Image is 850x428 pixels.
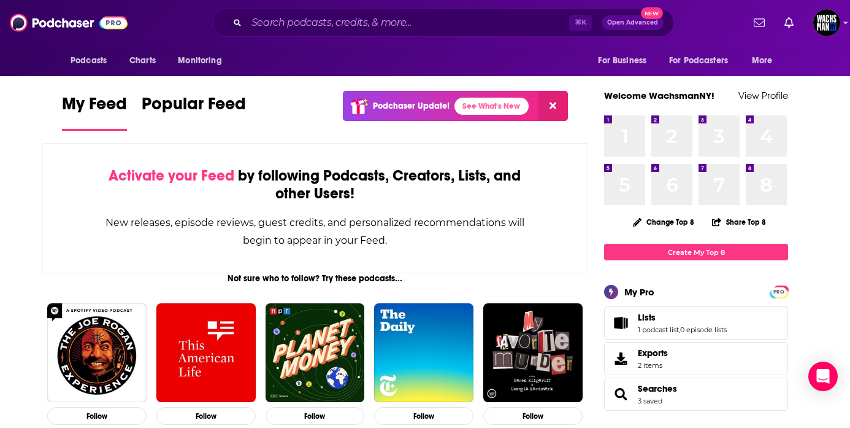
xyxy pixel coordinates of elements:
button: Change Top 8 [626,214,702,230]
span: , [679,325,680,334]
a: Searches [638,383,677,394]
span: Open Advanced [607,20,658,26]
a: Show notifications dropdown [749,12,770,33]
img: Podchaser - Follow, Share and Rate Podcasts [10,11,128,34]
span: PRO [772,287,786,297]
a: Create My Top 8 [604,244,788,260]
span: Charts [129,52,156,69]
button: Follow [156,407,256,425]
a: 3 saved [638,397,662,405]
span: Monitoring [178,52,221,69]
a: Lists [608,314,633,332]
div: My Pro [624,286,654,298]
a: Charts [121,49,163,72]
span: More [752,52,773,69]
input: Search podcasts, credits, & more... [247,13,569,33]
span: My Feed [62,93,127,122]
a: Lists [638,312,727,323]
a: 0 episode lists [680,325,727,334]
button: open menu [661,49,746,72]
div: Open Intercom Messenger [808,362,838,391]
button: open menu [589,49,662,72]
span: For Podcasters [669,52,728,69]
p: Podchaser Update! [373,101,450,111]
a: See What's New [454,98,529,115]
img: Planet Money [266,303,365,403]
span: ⌘ K [569,15,592,31]
span: Exports [638,348,668,359]
button: Follow [483,407,583,425]
a: Show notifications dropdown [779,12,798,33]
a: Popular Feed [142,93,246,131]
span: Podcasts [71,52,107,69]
span: Lists [638,312,656,323]
span: Logged in as WachsmanNY [813,9,840,36]
span: 2 items [638,361,668,370]
div: Search podcasts, credits, & more... [213,9,674,37]
button: Share Top 8 [711,210,767,234]
span: New [641,7,663,19]
button: open menu [169,49,237,72]
span: Activate your Feed [109,166,234,185]
button: open menu [62,49,123,72]
button: Follow [266,407,365,425]
div: Not sure who to follow? Try these podcasts... [42,273,588,284]
button: Follow [374,407,473,425]
a: Welcome WachsmanNY! [604,90,714,101]
a: My Feed [62,93,127,131]
a: Exports [604,342,788,375]
img: My Favorite Murder with Karen Kilgariff and Georgia Hardstark [483,303,583,403]
a: Searches [608,386,633,403]
button: open menu [743,49,788,72]
img: This American Life [156,303,256,403]
span: Exports [608,350,633,367]
img: The Joe Rogan Experience [47,303,147,403]
span: Searches [604,378,788,411]
a: View Profile [738,90,788,101]
img: User Profile [813,9,840,36]
button: Show profile menu [813,9,840,36]
a: PRO [772,287,786,296]
span: For Business [598,52,646,69]
a: 1 podcast list [638,325,679,334]
span: Lists [604,306,788,340]
button: Follow [47,407,147,425]
img: The Daily [374,303,473,403]
button: Open AdvancedNew [602,15,664,30]
span: Popular Feed [142,93,246,122]
div: New releases, episode reviews, guest credits, and personalized recommendations will begin to appe... [104,214,526,249]
div: by following Podcasts, Creators, Lists, and other Users! [104,167,526,203]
